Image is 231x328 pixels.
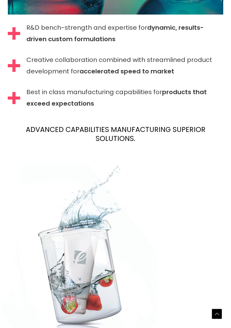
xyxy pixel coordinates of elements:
[26,22,223,45] span: R&D bench-strength and expertise for
[26,86,223,109] span: Best in class manufacturing capabilities for
[79,67,174,76] strong: accelerated speed to market
[26,23,204,43] strong: dynamic, results-driven custom formulations
[8,27,20,40] img: Plus Icon
[26,54,223,77] span: Creative collaboration combined with streamlined product development for
[8,92,20,104] img: Plus Icon
[8,59,20,72] img: Plus Icon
